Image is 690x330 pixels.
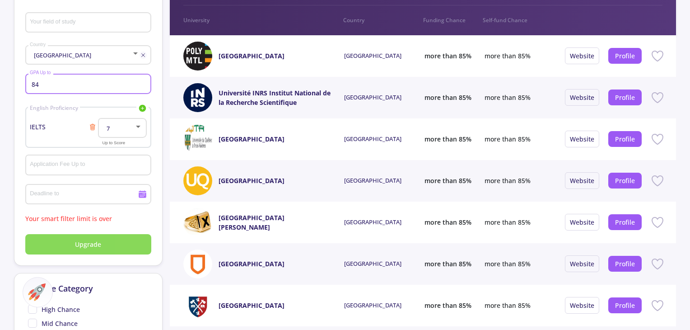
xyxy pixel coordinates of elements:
button: Website [565,297,599,314]
button: Website [565,255,599,272]
button: Profile [608,90,642,105]
a: Website [570,218,594,226]
a: Website [570,301,594,310]
span: [GEOGRAPHIC_DATA] [344,93,401,102]
span: High Chance [42,305,80,314]
span: more than 85% [485,301,531,310]
a: Profile [615,259,635,268]
span: [GEOGRAPHIC_DATA] [344,176,401,185]
span: more than 85% [424,176,471,185]
span: 7 [104,124,110,132]
a: Profile [615,93,635,102]
p: Self-fund Chance [483,16,543,24]
span: more than 85% [485,217,531,227]
span: [GEOGRAPHIC_DATA] [32,51,91,59]
p: University [183,16,343,24]
a: Website [570,93,594,102]
button: Website [565,214,599,231]
img: ac-market [28,283,46,301]
a: [GEOGRAPHIC_DATA] [219,176,284,185]
button: Website [565,172,599,189]
button: Profile [608,297,642,313]
span: more than 85% [485,51,531,61]
p: Funding Chance [423,16,483,24]
a: Website [570,176,594,185]
a: [GEOGRAPHIC_DATA] [219,301,284,310]
span: more than 85% [424,301,471,310]
button: Profile [608,173,642,189]
span: [GEOGRAPHIC_DATA] [344,218,401,227]
a: Profile [615,135,635,143]
span: [GEOGRAPHIC_DATA] [344,259,401,269]
span: Upgrade [75,240,101,249]
span: [GEOGRAPHIC_DATA] [344,52,401,61]
span: more than 85% [424,51,471,61]
p: Your smart filter limit is over [25,214,151,223]
button: Profile [608,131,642,147]
a: [GEOGRAPHIC_DATA][PERSON_NAME] [219,213,333,232]
a: Profile [615,176,635,185]
span: more than 85% [485,176,531,185]
a: Website [570,259,594,268]
button: Website [565,47,599,64]
span: more than 85% [424,217,471,227]
a: Université INRS Institut National de la Recherche Scientifique [219,88,333,107]
a: [GEOGRAPHIC_DATA] [219,51,284,61]
p: Chance Category [28,283,149,295]
button: Profile [608,214,642,230]
button: Website [565,89,599,106]
button: Upgrade [25,234,151,255]
a: Website [570,135,594,143]
span: Mid Chance [42,319,78,328]
a: Profile [615,218,635,226]
span: more than 85% [485,93,531,102]
a: Profile [615,52,635,60]
span: more than 85% [485,134,531,144]
mat-hint: Up to Score [102,141,125,146]
span: IELTS [30,122,89,132]
a: Profile [615,301,635,310]
span: more than 85% [424,259,471,269]
a: [GEOGRAPHIC_DATA] [219,259,284,269]
button: Website [565,131,599,147]
a: [GEOGRAPHIC_DATA] [219,134,284,144]
span: more than 85% [424,93,471,102]
span: [GEOGRAPHIC_DATA] [344,301,401,310]
span: [GEOGRAPHIC_DATA] [344,135,401,144]
button: Profile [608,256,642,272]
span: more than 85% [485,259,531,269]
span: English Proficiency [28,104,80,112]
button: Profile [608,48,642,64]
a: Website [570,52,594,60]
p: Country [343,16,423,24]
span: more than 85% [424,134,471,144]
